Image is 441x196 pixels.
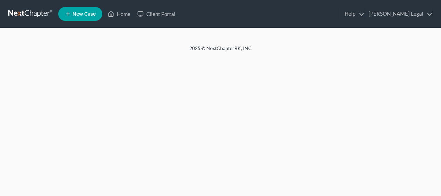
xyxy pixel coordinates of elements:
a: Home [104,8,134,20]
a: Client Portal [134,8,179,20]
div: 2025 © NextChapterBK, INC [23,45,418,57]
a: Help [341,8,364,20]
a: [PERSON_NAME] Legal [365,8,432,20]
new-legal-case-button: New Case [58,7,102,21]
